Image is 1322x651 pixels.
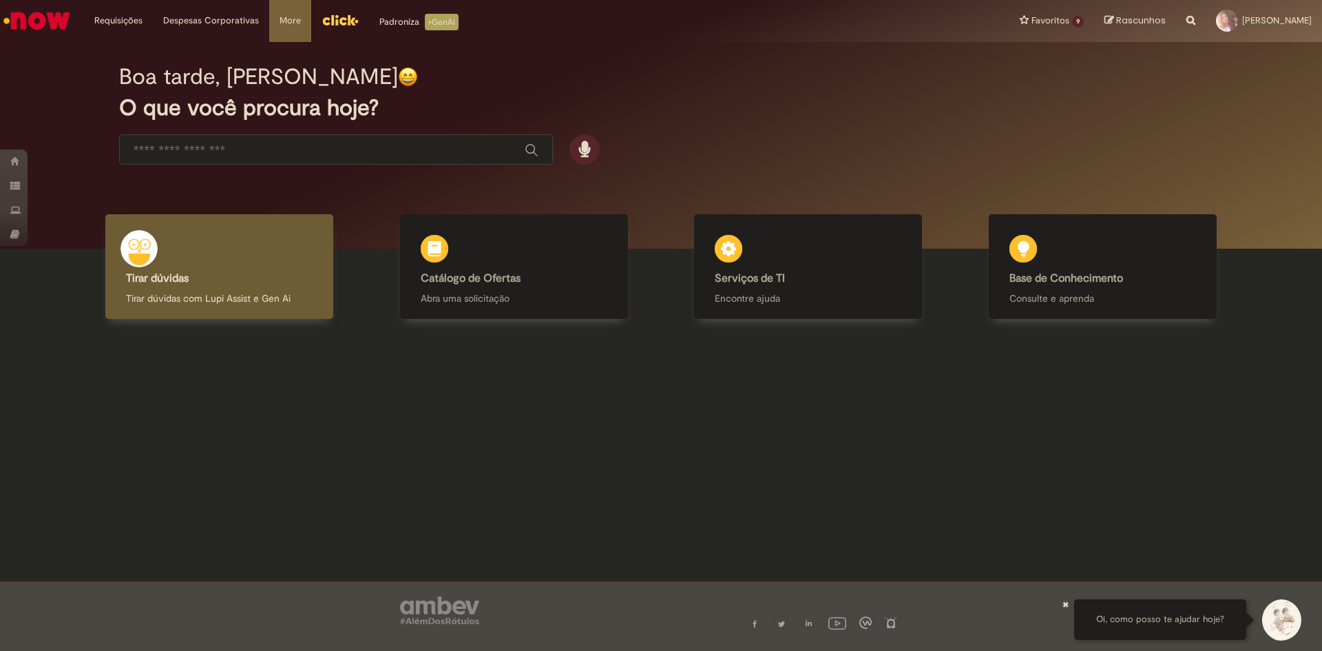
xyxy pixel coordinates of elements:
a: Rascunhos [1104,14,1166,28]
img: logo_footer_ambev_rotulo_gray.png [400,597,479,624]
p: Encontre ajuda [715,291,901,305]
img: logo_footer_youtube.png [828,614,846,632]
img: logo_footer_naosei.png [885,617,897,629]
span: Favoritos [1031,14,1069,28]
span: [PERSON_NAME] [1242,14,1312,26]
b: Catálogo de Ofertas [421,271,521,285]
p: Abra uma solicitação [421,291,607,305]
img: logo_footer_linkedin.png [806,620,812,628]
b: Tirar dúvidas [126,271,189,285]
span: 9 [1072,16,1084,28]
div: Padroniza [379,14,459,30]
span: Requisições [94,14,143,28]
a: Tirar dúvidas Tirar dúvidas com Lupi Assist e Gen Ai [72,214,367,320]
img: happy-face.png [398,67,418,87]
a: Catálogo de Ofertas Abra uma solicitação [367,214,662,320]
h2: O que você procura hoje? [119,96,1204,120]
span: Despesas Corporativas [163,14,259,28]
img: logo_footer_workplace.png [859,617,872,629]
p: Consulte e aprenda [1009,291,1196,305]
span: Rascunhos [1116,14,1166,27]
b: Serviços de TI [715,271,785,285]
img: click_logo_yellow_360x200.png [322,10,359,30]
img: ServiceNow [1,7,72,34]
img: logo_footer_twitter.png [778,621,785,628]
button: Iniciar Conversa de Suporte [1260,599,1301,641]
b: Base de Conhecimento [1009,271,1123,285]
img: logo_footer_facebook.png [751,621,758,628]
a: Base de Conhecimento Consulte e aprenda [956,214,1250,320]
p: Tirar dúvidas com Lupi Assist e Gen Ai [126,291,313,305]
p: +GenAi [425,14,459,30]
h2: Boa tarde, [PERSON_NAME] [119,65,398,89]
a: Serviços de TI Encontre ajuda [661,214,956,320]
div: Oi, como posso te ajudar hoje? [1074,599,1246,640]
span: More [280,14,301,28]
